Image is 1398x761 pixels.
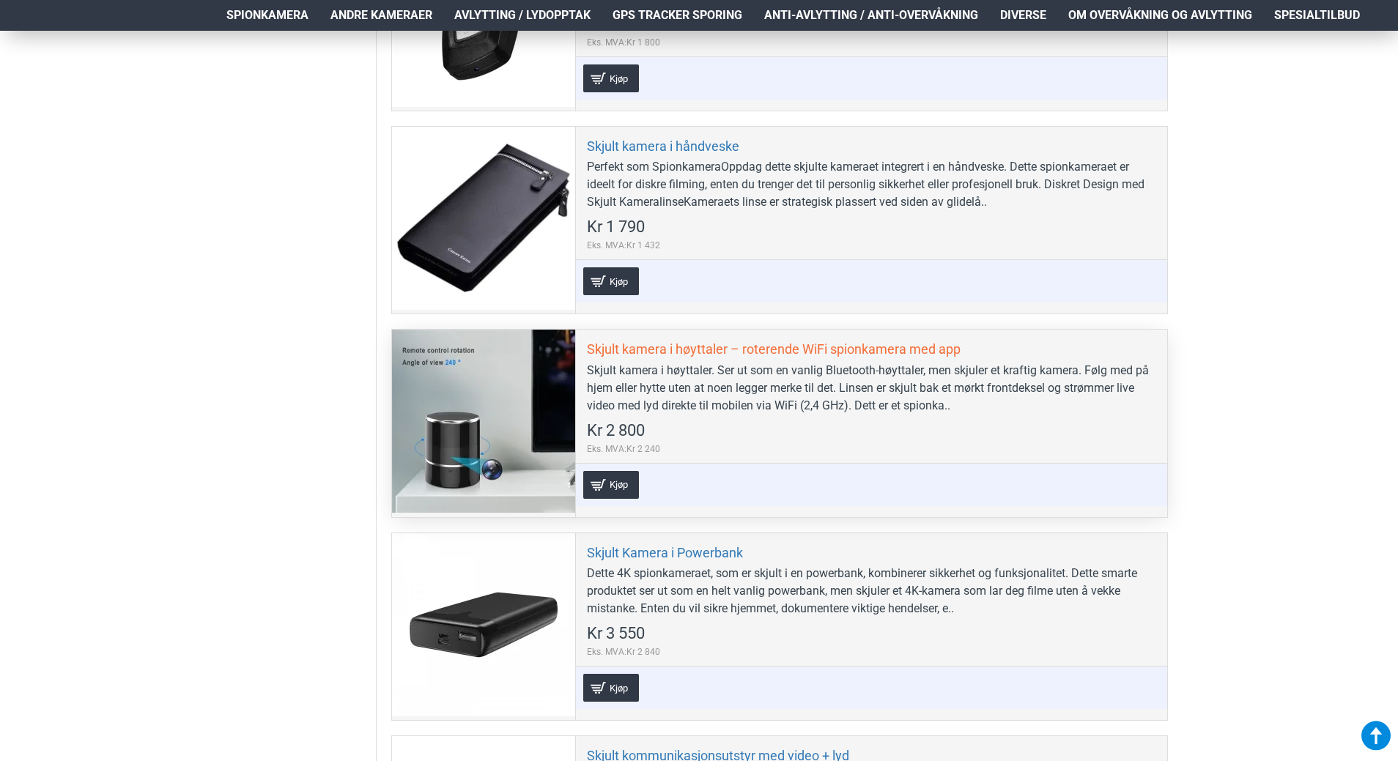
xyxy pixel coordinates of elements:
img: tab_domain_overview_orange.svg [40,85,51,97]
span: Kjøp [606,277,632,286]
span: GPS Tracker Sporing [613,7,742,24]
span: Andre kameraer [330,7,432,24]
a: Skjult Kamera i Powerbank [587,544,743,561]
span: Eks. MVA:Kr 1 800 [587,36,660,49]
span: Kr 2 250 [587,16,645,32]
span: Kjøp [606,683,632,693]
span: Kjøp [606,480,632,489]
span: Eks. MVA:Kr 2 240 [587,442,660,456]
div: Domain: [DOMAIN_NAME] [38,38,161,50]
span: Kr 1 790 [587,219,645,235]
span: Om overvåkning og avlytting [1068,7,1252,24]
span: Eks. MVA:Kr 2 840 [587,645,660,658]
span: Spesialtilbud [1274,7,1360,24]
a: Skjult kamera i håndveske [587,138,739,155]
div: Perfekt som SpionkameraOppdag dette skjulte kameraet integrert i en håndveske. Dette spionkamerae... [587,158,1156,211]
div: Domain Overview [56,86,131,96]
span: Diverse [1000,7,1046,24]
img: tab_keywords_by_traffic_grey.svg [146,85,158,97]
div: Dette 4K spionkameraet, som er skjult i en powerbank, kombinerer sikkerhet og funksjonalitet. Det... [587,565,1156,617]
span: Kr 3 550 [587,625,645,642]
div: v 4.0.25 [41,23,72,35]
a: Skjult kamera i håndveske Skjult kamera i håndveske [392,127,575,310]
span: Eks. MVA:Kr 1 432 [587,239,660,252]
span: Anti-avlytting / Anti-overvåkning [764,7,978,24]
a: Skjult kamera i høyttaler – roterende WiFi spionkamera med app Skjult kamera i høyttaler – rotere... [392,330,575,513]
span: Spionkamera [226,7,308,24]
span: Kr 2 800 [587,423,645,439]
a: Skjult kamera i høyttaler – roterende WiFi spionkamera med app [587,341,961,357]
div: Skjult kamera i høyttaler. Ser ut som en vanlig Bluetooth-høyttaler, men skjuler et kraftig kamer... [587,362,1156,415]
span: Avlytting / Lydopptak [454,7,591,24]
span: Kjøp [606,74,632,83]
a: Skjult Kamera i Powerbank Skjult Kamera i Powerbank [392,533,575,716]
img: logo_orange.svg [23,23,35,35]
div: Keywords by Traffic [162,86,247,96]
img: website_grey.svg [23,38,35,50]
